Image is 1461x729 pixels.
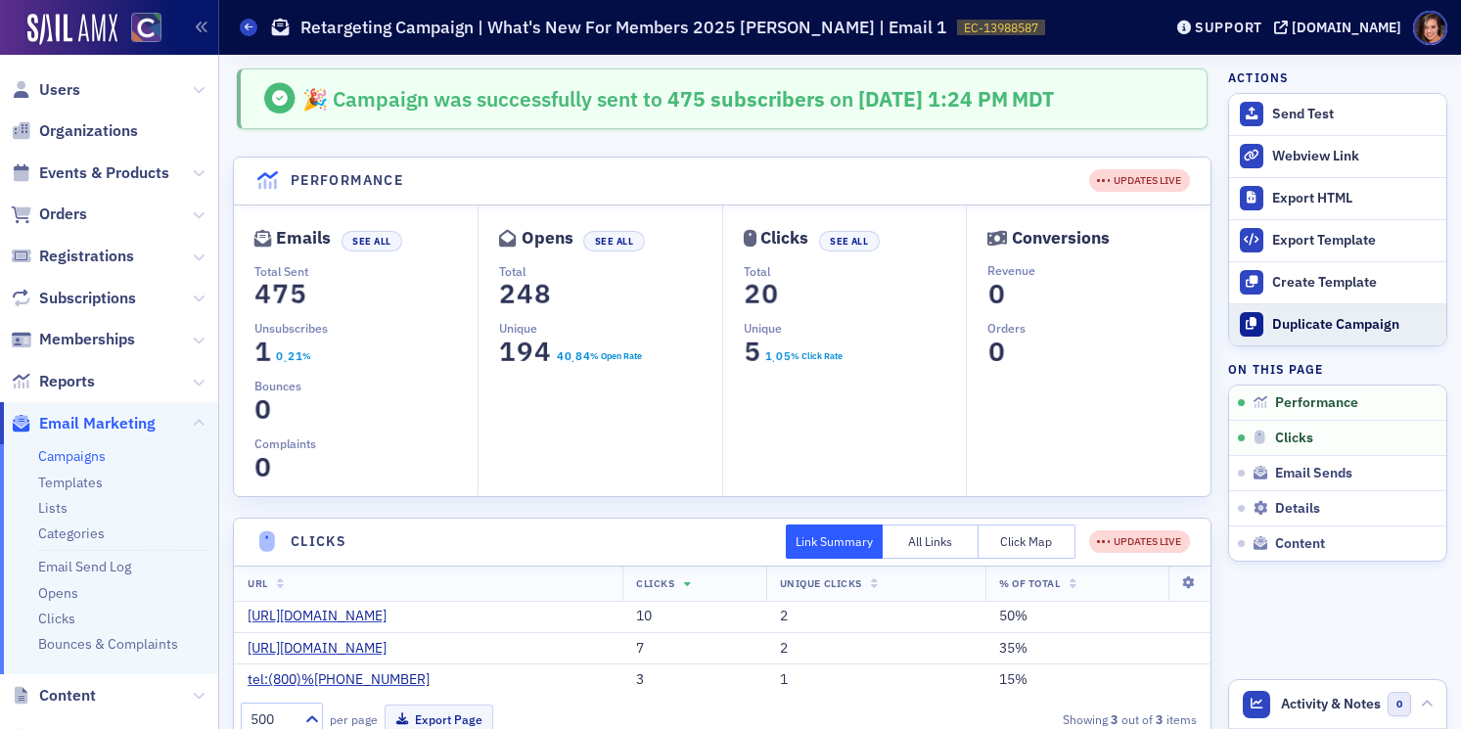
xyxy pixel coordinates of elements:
a: tel:(800)%[PHONE_NUMBER] [248,671,444,689]
div: UPDATES LIVE [1089,530,1190,553]
a: Templates [38,474,103,491]
h4: On this page [1228,360,1447,378]
span: Unique Clicks [780,576,862,590]
a: Create Template [1229,261,1446,303]
span: 8 [573,347,583,365]
span: 1:24 PM [928,85,1008,113]
p: Revenue [987,261,1210,279]
a: Subscriptions [11,288,136,309]
button: Send Test [1229,94,1446,135]
div: 10 [636,608,752,625]
span: 0 [250,392,276,427]
button: All Links [883,524,980,559]
span: . [571,352,574,366]
span: 7 [267,277,294,311]
div: Export HTML [1272,190,1437,207]
a: Export Template [1229,219,1446,261]
span: Email Marketing [39,413,156,434]
p: Total Sent [254,262,478,280]
button: [DOMAIN_NAME] [1274,21,1408,34]
a: Clicks [38,610,75,627]
div: 35% [999,640,1197,658]
div: % Open Rate [590,349,642,363]
img: SailAMX [27,14,117,45]
span: 5 [285,277,311,311]
div: Create Template [1272,274,1437,292]
div: UPDATES LIVE [1097,534,1181,550]
a: Content [11,685,96,706]
div: Emails [276,233,331,244]
span: [DATE] [858,85,928,113]
p: Unsubscribes [254,319,478,337]
span: 0 [756,277,783,311]
div: Webview Link [1272,148,1437,165]
span: 5 [782,347,792,365]
div: Conversions [1012,233,1110,244]
a: Events & Products [11,162,169,184]
span: 0 [563,347,572,365]
p: Unique [744,319,966,337]
span: . [284,352,287,366]
section: 0 [987,283,1005,305]
span: 4 [250,277,276,311]
a: Users [11,79,80,101]
span: Clicks [636,576,674,590]
div: Export Template [1272,232,1437,250]
span: 475 subscribers [662,85,825,113]
span: 2 [739,277,765,311]
div: 15% [999,671,1197,689]
div: [DOMAIN_NAME] [1292,19,1401,36]
section: 0 [987,341,1005,363]
span: 8 [530,277,557,311]
p: Orders [987,319,1210,337]
span: Subscriptions [39,288,136,309]
span: Details [1275,500,1320,518]
div: 7 [636,640,752,658]
div: 2 [780,640,972,658]
a: Email Marketing [11,413,156,434]
span: 1 [495,335,522,369]
a: Organizations [11,120,138,142]
span: Clicks [1275,430,1313,447]
section: 0 [254,398,272,421]
a: Categories [38,524,105,542]
p: Complaints [254,434,478,452]
span: Orders [39,204,87,225]
a: Bounces & Complaints [38,635,178,653]
section: 5 [744,341,761,363]
h4: Actions [1228,68,1289,86]
p: Bounces [254,377,478,394]
span: EC-13988587 [964,20,1038,36]
span: Content [39,685,96,706]
span: 0 [1388,692,1412,716]
span: 4 [555,347,565,365]
p: Total [744,262,966,280]
h4: Performance [291,170,403,191]
span: . [772,352,775,366]
span: Registrations [39,246,134,267]
span: Profile [1413,11,1447,45]
strong: 3 [1153,710,1166,728]
a: View Homepage [117,13,161,46]
a: [URL][DOMAIN_NAME] [248,608,401,625]
section: 475 [254,283,307,305]
div: 2 [780,608,972,625]
span: Activity & Notes [1281,694,1381,714]
section: 248 [499,283,552,305]
span: Memberships [39,329,135,350]
span: Email Sends [1275,465,1352,482]
a: Opens [38,584,78,602]
div: UPDATES LIVE [1097,173,1181,189]
span: 4 [513,277,539,311]
div: UPDATES LIVE [1089,169,1190,192]
span: 1 [763,347,773,365]
a: Reports [11,371,95,392]
a: Email Send Log [38,558,131,575]
a: [URL][DOMAIN_NAME] [248,640,401,658]
strong: 3 [1108,710,1121,728]
section: 0 [254,456,272,478]
span: URL [248,576,268,590]
h1: Retargeting Campaign | What's New For Members 2025 [PERSON_NAME] | Email 1 [300,16,947,39]
div: Support [1195,19,1262,36]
